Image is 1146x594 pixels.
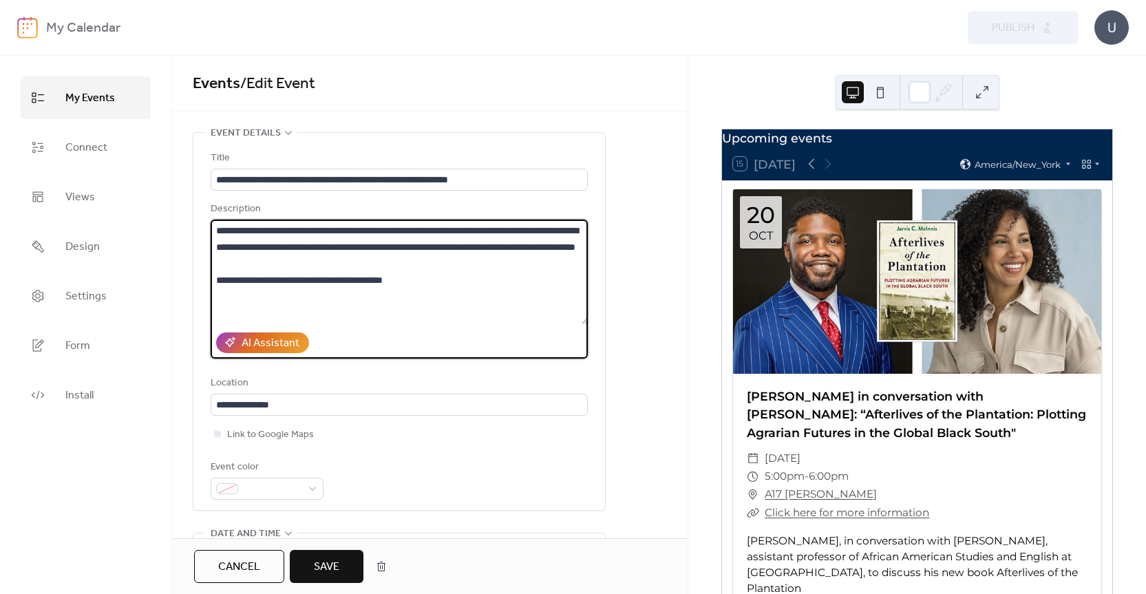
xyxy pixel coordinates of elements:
[242,335,299,352] div: AI Assistant
[211,150,585,167] div: Title
[65,335,90,357] span: Form
[1094,10,1129,45] div: U
[290,550,363,583] button: Save
[240,69,315,99] span: / Edit Event
[21,76,151,119] a: My Events
[218,559,260,575] span: Cancel
[722,129,1112,147] div: Upcoming events
[211,459,321,476] div: Event color
[193,69,240,99] a: Events
[747,485,759,503] div: ​
[46,15,120,41] b: My Calendar
[747,467,759,485] div: ​
[211,375,585,392] div: Location
[21,374,151,416] a: Install
[194,550,284,583] button: Cancel
[65,385,94,407] span: Install
[65,187,95,209] span: Views
[211,125,281,142] span: Event details
[65,236,100,258] span: Design
[747,204,775,226] div: 20
[765,467,805,485] span: 5:00pm
[809,467,849,485] span: 6:00pm
[65,137,107,159] span: Connect
[227,427,314,443] span: Link to Google Maps
[765,485,877,503] a: A17 [PERSON_NAME]
[211,201,585,218] div: Description
[747,504,759,522] div: ​
[65,286,107,308] span: Settings
[211,526,281,542] span: Date and time
[21,275,151,317] a: Settings
[17,17,38,39] img: logo
[747,449,759,467] div: ​
[765,506,929,519] a: Click here for more information
[749,230,773,242] div: Oct
[21,126,151,169] a: Connect
[21,324,151,367] a: Form
[65,87,115,109] span: My Events
[216,332,309,353] button: AI Assistant
[805,467,809,485] span: -
[975,160,1061,169] span: America/New_York
[747,389,1086,440] a: [PERSON_NAME] in conversation with [PERSON_NAME]: “Afterlives of the Plantation: Plotting Agraria...
[765,449,800,467] span: [DATE]
[314,559,339,575] span: Save
[21,176,151,218] a: Views
[21,225,151,268] a: Design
